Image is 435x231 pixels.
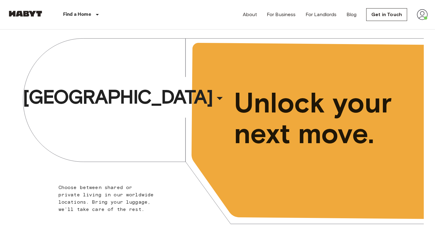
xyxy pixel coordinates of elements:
[366,8,407,21] a: Get in Touch
[234,88,399,149] span: Unlock your next move.
[23,85,212,109] span: [GEOGRAPHIC_DATA]
[59,184,154,212] span: Choose between shared or private living in our worldwide locations. Bring your luggage, we'll tak...
[346,11,357,18] a: Blog
[63,11,91,18] p: Find a Home
[243,11,257,18] a: About
[306,11,337,18] a: For Landlords
[267,11,296,18] a: For Business
[7,11,44,17] img: Habyt
[417,9,428,20] img: avatar
[20,83,229,111] button: [GEOGRAPHIC_DATA]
